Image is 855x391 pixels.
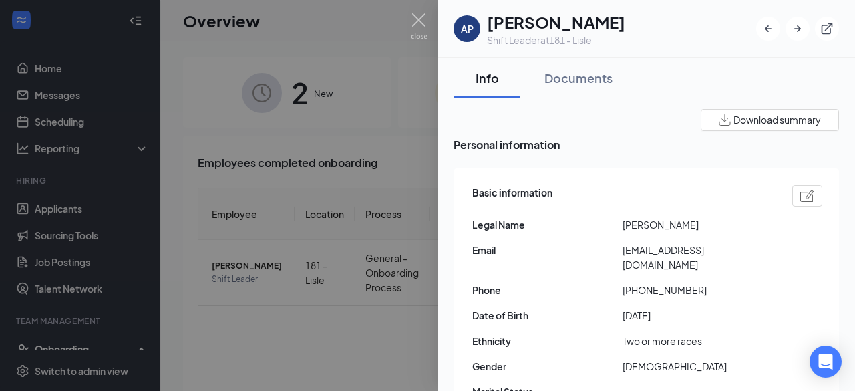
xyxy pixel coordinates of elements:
[487,33,625,47] div: Shift Leader at 181 - Lisle
[623,308,773,323] span: [DATE]
[623,243,773,272] span: [EMAIL_ADDRESS][DOMAIN_NAME]
[454,136,839,153] span: Personal information
[623,283,773,297] span: [PHONE_NUMBER]
[472,243,623,257] span: Email
[623,359,773,374] span: [DEMOGRAPHIC_DATA]
[544,70,613,86] div: Documents
[472,283,623,297] span: Phone
[467,70,507,86] div: Info
[701,109,839,131] button: Download summary
[487,11,625,33] h1: [PERSON_NAME]
[820,22,834,35] svg: ExternalLink
[810,346,842,378] div: Open Intercom Messenger
[761,22,775,35] svg: ArrowLeftNew
[472,334,623,348] span: Ethnicity
[623,334,773,348] span: Two or more races
[472,217,623,232] span: Legal Name
[815,17,839,41] button: ExternalLink
[756,17,780,41] button: ArrowLeftNew
[472,359,623,374] span: Gender
[791,22,804,35] svg: ArrowRight
[472,308,623,323] span: Date of Birth
[733,113,821,127] span: Download summary
[786,17,810,41] button: ArrowRight
[623,217,773,232] span: [PERSON_NAME]
[461,22,474,35] div: AP
[472,185,552,207] span: Basic information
